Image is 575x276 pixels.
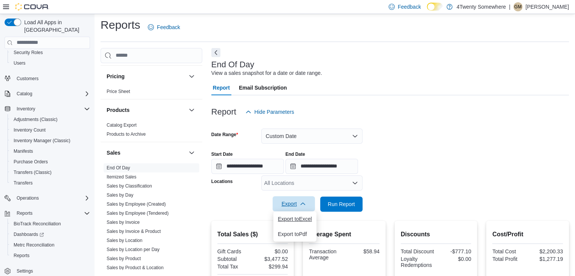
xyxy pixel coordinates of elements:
button: Pricing [187,72,196,81]
span: Load All Apps in [GEOGRAPHIC_DATA] [21,19,90,34]
div: $58.94 [346,248,380,254]
div: -$777.10 [437,248,471,254]
a: Sales by Invoice [107,220,139,225]
span: Sales by Employee (Tendered) [107,210,169,216]
label: Date Range [211,132,238,138]
span: Sales by Invoice & Product [107,228,161,234]
span: GM [514,2,521,11]
button: Reports [8,250,93,261]
a: Adjustments (Classic) [11,115,60,124]
span: Sales by Location [107,237,143,243]
button: Open list of options [352,180,358,186]
p: 4Twenty Somewhere [456,2,506,11]
span: Manifests [14,148,33,154]
span: Sales by Product & Location [107,265,164,271]
span: Metrc Reconciliation [14,242,54,248]
button: Next [211,48,220,57]
span: Catalog [14,89,90,98]
span: Transfers [14,180,33,186]
button: Users [8,58,93,68]
a: Inventory Manager (Classic) [11,136,73,145]
h3: Sales [107,149,121,157]
h2: Cost/Profit [492,230,563,239]
button: Security Roles [8,47,93,58]
a: Sales by Location [107,238,143,243]
span: Report [213,80,230,95]
button: Transfers [8,178,93,188]
p: | [509,2,510,11]
button: Manifests [8,146,93,157]
div: Products [101,121,202,142]
span: Customers [17,76,39,82]
button: Catalog [2,88,93,99]
span: Transfers (Classic) [14,169,51,175]
span: End Of Day [107,165,130,171]
span: Transfers (Classic) [11,168,90,177]
button: Reports [14,209,36,218]
span: BioTrack Reconciliation [11,219,90,228]
span: Purchase Orders [11,157,90,166]
button: Catalog [14,89,35,98]
button: Export toExcel [273,211,316,226]
span: Adjustments (Classic) [11,115,90,124]
a: Sales by Product [107,256,141,261]
span: Inventory Count [14,127,46,133]
span: Customers [14,74,90,83]
button: Hide Parameters [242,104,297,119]
input: Press the down key to open a popover containing a calendar. [285,159,358,174]
button: Operations [14,194,42,203]
a: Users [11,59,28,68]
span: Catalog Export [107,122,136,128]
a: Transfers [11,178,36,188]
span: Sales by Classification [107,183,152,189]
a: Price Sheet [107,89,130,94]
a: Metrc Reconciliation [11,240,57,250]
span: Hide Parameters [254,108,294,116]
div: Pricing [101,87,202,99]
div: $0.00 [254,248,288,254]
div: Total Tax [217,264,251,270]
h2: Discounts [401,230,471,239]
span: Inventory Manager (Classic) [14,138,70,144]
span: Metrc Reconciliation [11,240,90,250]
button: Custom Date [261,129,363,144]
span: Feedback [398,3,421,11]
h3: Pricing [107,73,124,80]
img: Cova [15,3,49,11]
span: Operations [14,194,90,203]
span: Security Roles [14,50,43,56]
label: Locations [211,178,233,185]
span: Reports [17,210,33,216]
span: Export [277,196,310,211]
div: Total Cost [492,248,526,254]
div: Subtotal [217,256,251,262]
span: Settings [14,266,90,276]
span: Sales by Day [107,192,133,198]
span: Sales by Invoice [107,219,139,225]
a: Customers [14,74,42,83]
a: Inventory Count [11,126,49,135]
span: Security Roles [11,48,90,57]
span: Manifests [11,147,90,156]
span: Email Subscription [239,80,287,95]
button: Sales [107,149,186,157]
a: Transfers (Classic) [11,168,54,177]
div: Greta Macabuhay [513,2,522,11]
span: Catalog [17,91,32,97]
button: Reports [2,208,93,219]
span: Export to Excel [278,216,312,222]
div: $1,277.19 [529,256,563,262]
button: Sales [187,148,196,157]
span: Purchase Orders [14,159,48,165]
span: Dashboards [11,230,90,239]
span: Reports [11,251,90,260]
span: Transfers [11,178,90,188]
h3: End Of Day [211,60,254,69]
a: Dashboards [11,230,47,239]
button: Inventory Count [8,125,93,135]
button: Pricing [107,73,186,80]
a: Sales by Employee (Tendered) [107,211,169,216]
span: Users [11,59,90,68]
button: Export [273,196,315,211]
span: Sales by Product [107,256,141,262]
